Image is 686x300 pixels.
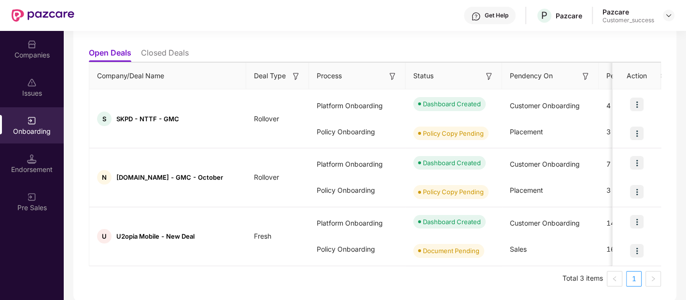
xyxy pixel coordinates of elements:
th: Action [613,63,661,89]
img: icon [630,127,644,140]
li: Next Page [645,271,661,286]
button: left [607,271,622,286]
span: Process [317,71,342,81]
button: right [645,271,661,286]
img: svg+xml;base64,PHN2ZyBpZD0iRHJvcGRvd24tMzJ4MzIiIHhtbG5zPSJodHRwOi8vd3d3LnczLm9yZy8yMDAwL3N2ZyIgd2... [665,12,672,19]
div: U [97,229,112,243]
div: 3 days [599,119,671,145]
div: Dashboard Created [423,158,481,168]
span: Customer Onboarding [510,219,580,227]
img: svg+xml;base64,PHN2ZyB3aWR0aD0iMjAiIGhlaWdodD0iMjAiIHZpZXdCb3g9IjAgMCAyMCAyMCIgZmlsbD0ibm9uZSIgeG... [27,192,37,202]
li: Previous Page [607,271,622,286]
li: Total 3 items [562,271,603,286]
div: 166 days [599,236,671,262]
span: Rollover [246,173,287,181]
div: Policy Onboarding [309,236,406,262]
div: Document Pending [423,246,479,256]
img: svg+xml;base64,PHN2ZyB3aWR0aD0iMTYiIGhlaWdodD0iMTYiIHZpZXdCb3g9IjAgMCAxNiAxNiIgZmlsbD0ibm9uZSIgeG... [484,71,494,81]
div: Platform Onboarding [309,210,406,236]
img: icon [630,244,644,257]
img: icon [630,215,644,229]
img: svg+xml;base64,PHN2ZyBpZD0iSGVscC0zMngzMiIgeG1sbnM9Imh0dHA6Ly93d3cudzMub3JnLzIwMDAvc3ZnIiB3aWR0aD... [471,12,481,21]
span: Customer Onboarding [510,160,580,168]
div: Dashboard Created [423,99,481,109]
div: Policy Copy Pending [423,129,484,138]
span: Customer Onboarding [510,101,580,110]
span: Placement [510,128,543,136]
li: Closed Deals [141,48,189,62]
span: SKPD - NTTF - GMC [116,115,179,123]
span: Pendency On [510,71,553,81]
div: Dashboard Created [423,217,481,227]
div: Get Help [485,12,508,19]
img: svg+xml;base64,PHN2ZyB3aWR0aD0iMTYiIGhlaWdodD0iMTYiIHZpZXdCb3g9IjAgMCAxNiAxNiIgZmlsbD0ibm9uZSIgeG... [388,71,397,81]
span: Placement [510,186,543,194]
li: 1 [626,271,642,286]
span: Fresh [246,232,279,240]
img: svg+xml;base64,PHN2ZyB3aWR0aD0iMTQuNSIgaGVpZ2h0PSIxNC41IiB2aWV3Qm94PSIwIDAgMTYgMTYiIGZpbGw9Im5vbm... [27,154,37,164]
div: S [97,112,112,126]
span: Deal Type [254,71,286,81]
img: svg+xml;base64,PHN2ZyB3aWR0aD0iMTYiIGhlaWdodD0iMTYiIHZpZXdCb3g9IjAgMCAxNiAxNiIgZmlsbD0ibm9uZSIgeG... [581,71,590,81]
span: left [612,276,617,282]
a: 1 [627,271,641,286]
div: 3 days [599,177,671,203]
div: Customer_success [602,16,654,24]
span: Sales [510,245,527,253]
span: U2opia Mobile - New Deal [116,232,195,240]
span: [DOMAIN_NAME] - GMC - October [116,173,223,181]
img: icon [630,185,644,199]
img: svg+xml;base64,PHN2ZyB3aWR0aD0iMjAiIGhlaWdodD0iMjAiIHZpZXdCb3g9IjAgMCAyMCAyMCIgZmlsbD0ibm9uZSIgeG... [27,116,37,126]
div: Policy Copy Pending [423,187,484,197]
span: Status [413,71,434,81]
span: P [541,10,547,21]
th: Company/Deal Name [89,63,246,89]
img: icon [630,98,644,111]
div: 4 days [599,93,671,119]
div: Pazcare [556,11,582,20]
img: svg+xml;base64,PHN2ZyBpZD0iSXNzdWVzX2Rpc2FibGVkIiB4bWxucz0iaHR0cDovL3d3dy53My5vcmcvMjAwMC9zdmciIH... [27,78,37,87]
th: Pendency [599,63,671,89]
span: right [650,276,656,282]
img: svg+xml;base64,PHN2ZyBpZD0iQ29tcGFuaWVzIiB4bWxucz0iaHR0cDovL3d3dy53My5vcmcvMjAwMC9zdmciIHdpZHRoPS... [27,40,37,49]
div: Pazcare [602,7,654,16]
div: Platform Onboarding [309,151,406,177]
div: Platform Onboarding [309,93,406,119]
div: 7 days [599,151,671,177]
div: 143 days [599,210,671,236]
span: Rollover [246,114,287,123]
span: Pendency [606,71,656,81]
img: icon [630,156,644,170]
div: N [97,170,112,185]
img: svg+xml;base64,PHN2ZyB3aWR0aD0iMTYiIGhlaWdodD0iMTYiIHZpZXdCb3g9IjAgMCAxNiAxNiIgZmlsbD0ibm9uZSIgeG... [291,71,301,81]
img: New Pazcare Logo [12,9,74,22]
div: Policy Onboarding [309,119,406,145]
li: Open Deals [89,48,131,62]
div: Policy Onboarding [309,177,406,203]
